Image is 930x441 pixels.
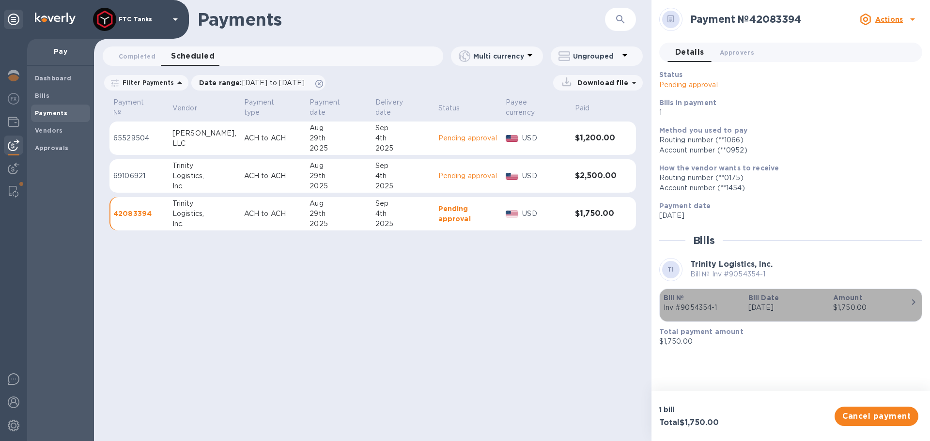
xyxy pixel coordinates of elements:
p: Filter Payments [119,78,174,87]
p: Ungrouped [573,51,619,61]
p: Download file [573,78,628,88]
p: Payment date [310,97,355,118]
p: Pending approval [438,133,498,143]
p: Delivery date [375,97,418,118]
span: Payee currency [506,97,567,118]
div: Inc. [172,219,236,229]
div: [PERSON_NAME], [172,128,236,138]
p: Bill № Inv #9054354-1 [690,269,773,279]
p: Pending approval [438,204,498,223]
b: Bills [35,92,49,99]
div: 4th [375,133,431,143]
p: USD [522,171,567,181]
h3: $2,500.00 [575,171,617,181]
div: Trinity [172,161,236,171]
p: Paid [575,103,590,113]
h1: Payments [198,9,548,30]
u: Actions [875,15,903,23]
p: Payment type [244,97,290,118]
div: $1,750.00 [833,303,910,313]
div: 2025 [375,219,431,229]
span: Completed [119,51,155,61]
div: Sep [375,198,431,209]
p: 65529504 [113,133,165,143]
p: Date range : [199,78,310,88]
p: Payee currency [506,97,555,118]
h3: $1,200.00 [575,134,617,143]
p: ACH to ACH [244,171,302,181]
div: 2025 [375,181,431,191]
p: 69106921 [113,171,165,181]
span: Approvers [720,47,754,58]
img: Foreign exchange [8,93,19,105]
span: Vendor [172,103,210,113]
div: Routing number (**1066) [659,135,914,145]
div: 29th [310,133,368,143]
div: 2025 [375,143,431,153]
div: 29th [310,209,368,219]
p: Pending approval [438,171,498,181]
h2: Bills [693,234,715,246]
b: Vendors [35,127,63,134]
p: ACH to ACH [244,209,302,219]
p: Payment № [113,97,152,118]
img: USD [506,211,519,217]
div: Aug [310,198,368,209]
b: TI [667,266,674,273]
div: LLC [172,138,236,149]
p: Pending approval [659,80,830,90]
span: Scheduled [171,49,215,63]
div: Unpin categories [4,10,23,29]
p: Pay [35,46,86,56]
b: Amount [833,294,863,302]
p: [DATE] [748,303,825,313]
span: Cancel payment [842,411,911,422]
b: How the vendor wants to receive [659,164,779,172]
p: Inv #9054354-1 [664,303,741,313]
div: 29th [310,171,368,181]
button: Cancel payment [835,407,918,426]
b: Bill Date [748,294,779,302]
b: Status [659,71,683,78]
img: Wallets [8,116,19,128]
span: Details [675,46,704,59]
p: 42083394 [113,209,165,218]
span: [DATE] to [DATE] [242,79,305,87]
b: Method you used to pay [659,126,747,134]
div: 4th [375,209,431,219]
span: Payment № [113,97,165,118]
div: Aug [310,161,368,171]
img: USD [506,173,519,180]
h3: Total $1,750.00 [659,418,787,427]
span: Paid [575,103,603,113]
div: Trinity [172,198,236,209]
div: Date range:[DATE] to [DATE] [191,75,325,91]
div: Routing number (**0175) [659,173,914,183]
p: 1 [659,107,914,118]
p: Status [438,103,460,113]
p: USD [522,133,567,143]
p: [DATE] [659,211,914,221]
div: 4th [375,171,431,181]
div: Account number (**0952) [659,145,914,155]
p: Vendor [172,103,197,113]
div: Account number (**1454) [659,183,914,193]
p: FTC Tanks [119,16,167,23]
h3: $1,750.00 [575,209,617,218]
img: USD [506,135,519,142]
div: Logistics, [172,209,236,219]
span: Payment date [310,97,368,118]
p: USD [522,209,567,219]
div: Logistics, [172,171,236,181]
p: 1 bill [659,405,787,414]
b: Approvals [35,144,69,152]
p: Multi currency [473,51,524,61]
p: $1,750.00 [659,336,914,347]
b: Total payment amount [659,328,744,335]
div: Sep [375,123,431,133]
span: Delivery date [375,97,431,118]
div: Aug [310,123,368,133]
div: 2025 [310,219,368,229]
div: Inc. [172,181,236,191]
b: Payment date [659,202,711,210]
